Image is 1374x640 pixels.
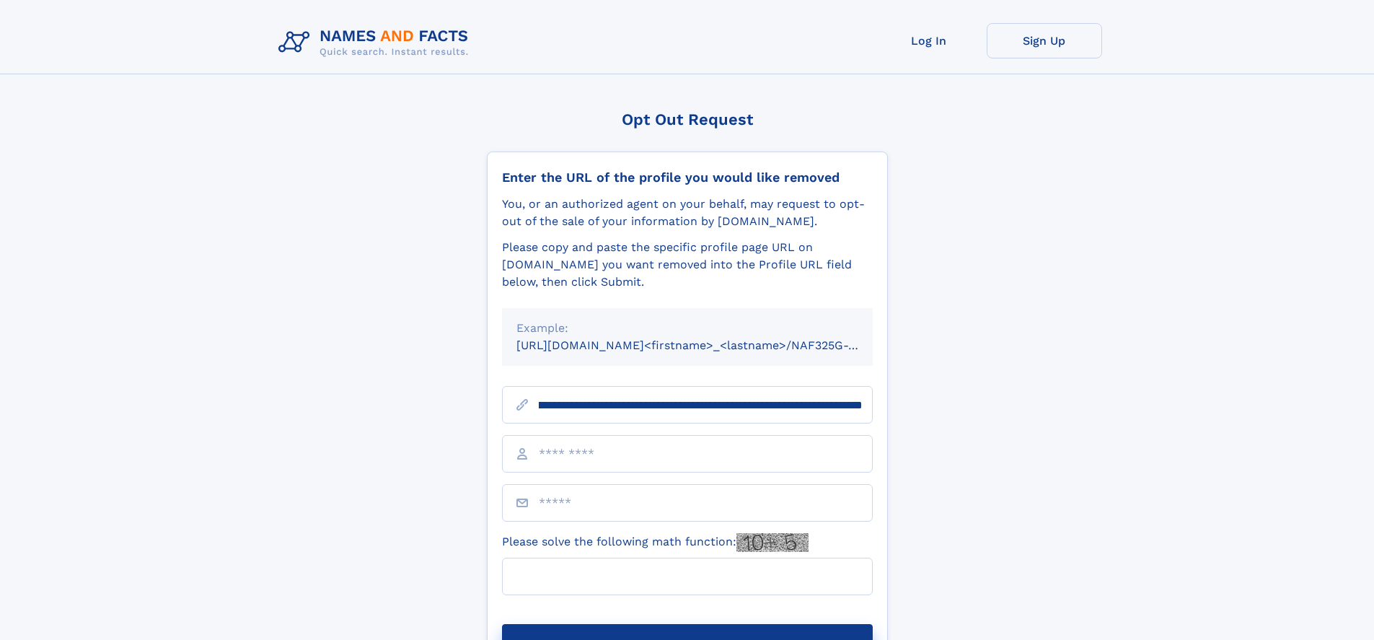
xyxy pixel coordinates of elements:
[502,196,873,230] div: You, or an authorized agent on your behalf, may request to opt-out of the sale of your informatio...
[516,338,900,352] small: [URL][DOMAIN_NAME]<firstname>_<lastname>/NAF325G-xxxxxxxx
[502,533,809,552] label: Please solve the following math function:
[487,110,888,128] div: Opt Out Request
[516,320,858,337] div: Example:
[502,170,873,185] div: Enter the URL of the profile you would like removed
[502,239,873,291] div: Please copy and paste the specific profile page URL on [DOMAIN_NAME] you want removed into the Pr...
[273,23,480,62] img: Logo Names and Facts
[987,23,1102,58] a: Sign Up
[871,23,987,58] a: Log In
